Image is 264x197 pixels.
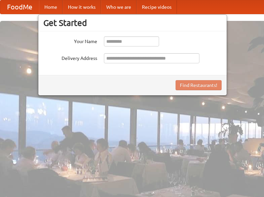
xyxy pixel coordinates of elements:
[176,80,222,90] button: Find Restaurants!
[0,0,39,14] a: FoodMe
[137,0,177,14] a: Recipe videos
[43,53,97,62] label: Delivery Address
[63,0,101,14] a: How it works
[101,0,137,14] a: Who we are
[43,18,222,28] h3: Get Started
[39,0,63,14] a: Home
[43,36,97,45] label: Your Name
